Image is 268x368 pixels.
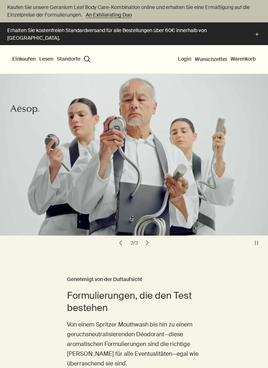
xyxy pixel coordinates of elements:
p: Kaufen Sie unsere Geranium Leaf Body Care-Kombination online und erhalten Sie eine Ermäßigung auf... [7,4,261,19]
p: Erhalten Sie kostenfreien Standardversand für alle Bestellungen über 60€ innerhalb von [GEOGRAPHI... [7,27,246,42]
button: Lesen [39,56,53,63]
nav: supplementary [178,45,256,74]
a: Wunschzettel [195,56,227,62]
button: next slide [142,238,152,248]
button: Warenkorb [231,56,256,63]
button: Login [178,56,191,63]
a: An Exhilarating Duo [84,11,133,19]
button: Menüpunkt "Suche" öffnen [84,56,90,62]
button: Einkaufen [12,56,36,63]
nav: primary [12,45,90,74]
button: Erhalten Sie kostenfreien Standardversand für alle Bestellungen über 60€ innerhalb von [GEOGRAPHI... [7,27,261,42]
a: Aesop [10,104,39,117]
h2: Formulierungen, die den Test bestehen [67,289,201,314]
h3: Genehmigt von der Duftaufsicht [67,275,201,284]
button: Standorte [57,56,80,63]
button: previous slide [116,238,126,248]
svg: Aesop [10,104,39,115]
div: 2 / 3 [129,240,139,246]
button: pause [251,238,262,248]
